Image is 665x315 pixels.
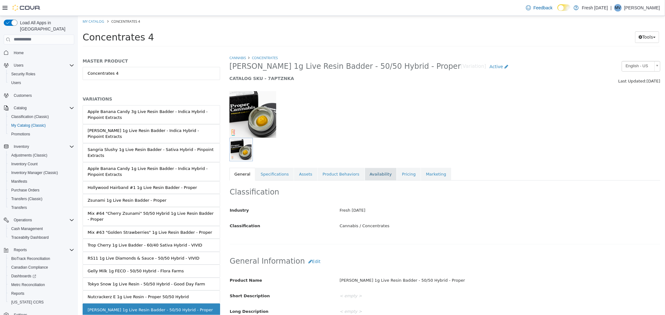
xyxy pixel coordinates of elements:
[10,291,135,297] div: [PERSON_NAME] 1g Live Resin Badder - 50/50 Hybrid - Proper
[9,195,74,203] span: Transfers (Classic)
[9,272,39,280] a: Dashboards
[6,203,77,212] button: Transfers
[11,72,35,77] span: Security Roles
[523,2,555,14] a: Feedback
[152,60,472,65] h5: CATALOG SKU - 7APTZNKA
[9,113,74,120] span: Classification (Classic)
[11,274,36,279] span: Dashboards
[624,4,660,12] p: [PERSON_NAME]
[9,234,74,241] span: Traceabilty Dashboard
[1,91,77,100] button: Customers
[14,144,29,149] span: Inventory
[10,278,111,284] div: Nutcrackerz E 1g Live Rosin - Proper 50/50 Hybrid
[6,78,77,87] button: Users
[614,4,622,12] div: Matt Vaughn
[9,169,74,176] span: Inventory Manager (Classic)
[11,80,21,85] span: Users
[152,240,582,252] h2: General Information
[5,42,142,48] h5: MASTER PRODUCT
[533,5,552,11] span: Feedback
[6,272,77,280] a: Dashboards
[11,205,27,210] span: Transfers
[6,224,77,233] button: Cash Management
[9,130,74,138] span: Promotions
[10,112,137,124] div: [PERSON_NAME] 1g Live Resin Badder - Indica Hybrid - Pinpoint Extracts
[6,195,77,203] button: Transfers (Classic)
[557,16,581,27] button: Tools
[216,152,239,165] a: Assets
[6,254,77,263] button: BioTrack Reconciliation
[6,289,77,298] button: Reports
[11,226,43,231] span: Cash Management
[178,152,216,165] a: Specifications
[9,264,51,271] a: Canadian Compliance
[227,240,246,252] button: Edit
[9,70,38,78] a: Security Roles
[11,282,45,287] span: Metrc Reconciliation
[11,104,74,112] span: Catalog
[257,290,587,301] div: < empty >
[287,152,319,165] a: Availability
[11,143,74,150] span: Inventory
[11,162,38,167] span: Inventory Count
[152,75,198,122] img: 150
[152,40,168,44] a: Cannabis
[1,48,77,57] button: Home
[9,299,46,306] a: [US_STATE] CCRS
[5,16,76,27] span: Concentrates 4
[152,278,192,282] span: Short Description
[11,114,49,119] span: Classification (Classic)
[5,3,26,8] a: My Catalog
[11,196,42,201] span: Transfers (Classic)
[6,233,77,242] button: Traceabilty Dashboard
[10,239,122,246] div: RS11 1g Live Diamonds & Sauce - 50/50 Hybrid - VIVID
[6,160,77,168] button: Inventory Count
[33,3,62,8] span: Concentrates 4
[6,280,77,289] button: Metrc Reconciliation
[10,195,137,207] div: Mix #64 "Cherry Zsunami" 50/50 Hybrid 1g Live Resin Badder - Proper
[12,5,41,11] img: Cova
[152,293,190,298] span: Long Description
[6,168,77,177] button: Inventory Manager (Classic)
[544,45,582,56] a: English - US
[14,106,27,110] span: Catalog
[9,122,48,129] a: My Catalog (Classic)
[152,192,171,197] span: Industry
[11,235,49,240] span: Traceabilty Dashboard
[9,178,74,185] span: Manifests
[11,216,35,224] button: Operations
[11,132,30,137] span: Promotions
[11,143,31,150] button: Inventory
[9,152,50,159] a: Adjustments (Classic)
[11,62,74,69] span: Users
[5,80,142,86] h5: VARIATIONS
[343,152,373,165] a: Marketing
[1,142,77,151] button: Inventory
[9,281,74,289] span: Metrc Reconciliation
[9,255,53,262] a: BioTrack Reconciliation
[9,186,74,194] span: Purchase Orders
[152,172,582,181] h2: Classification
[9,130,33,138] a: Promotions
[9,152,74,159] span: Adjustments (Classic)
[11,153,47,158] span: Adjustments (Classic)
[9,281,47,289] a: Metrc Reconciliation
[14,93,32,98] span: Customers
[5,51,142,64] a: Concentrates 4
[152,262,184,267] span: Product Name
[569,63,582,68] span: [DATE]
[9,178,30,185] a: Manifests
[10,169,119,175] div: Hollywood Hairband #1 1g Live Resin Badder - Proper
[11,246,29,254] button: Reports
[11,216,74,224] span: Operations
[240,152,287,165] a: Product Behaviors
[9,169,60,176] a: Inventory Manager (Classic)
[9,70,74,78] span: Security Roles
[11,256,50,261] span: BioTrack Reconciliation
[557,4,571,11] input: Dark Mode
[11,49,74,57] span: Home
[10,252,106,258] div: Gelly Milk 1g FECO - 50/50 Hybrid - Flora Farms
[14,50,24,55] span: Home
[9,204,74,211] span: Transfers
[11,62,26,69] button: Users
